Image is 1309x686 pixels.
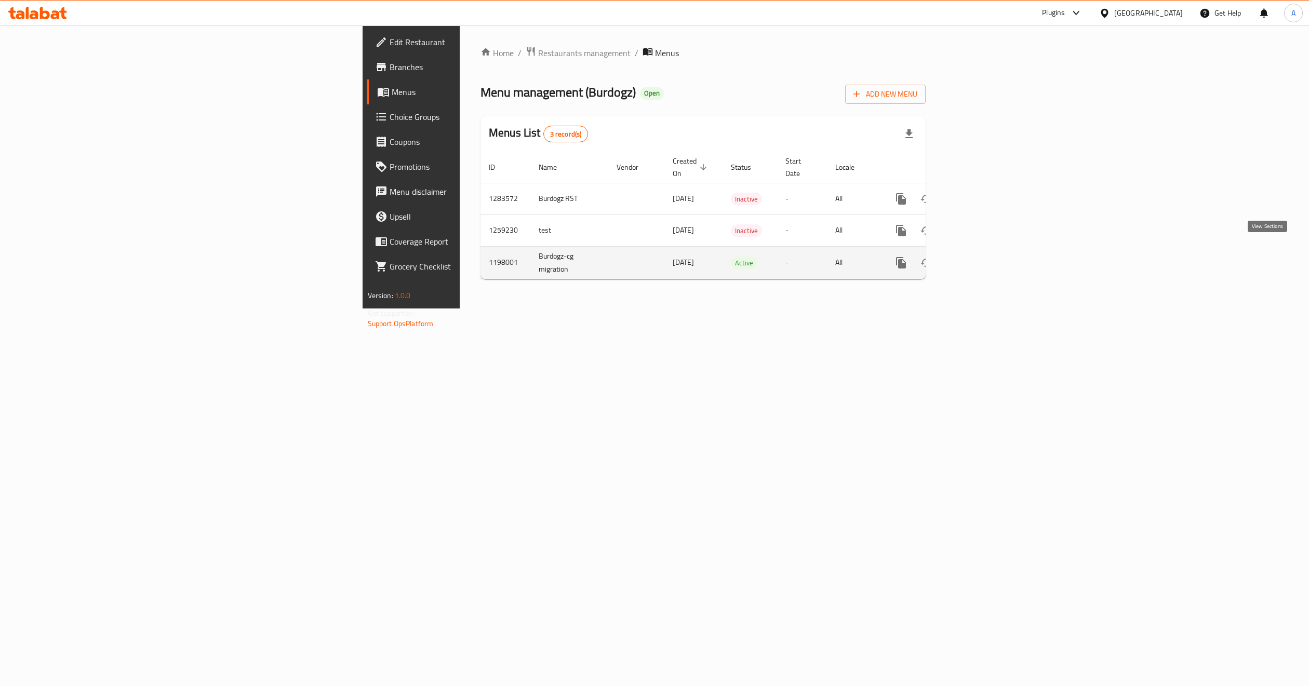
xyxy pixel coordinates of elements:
[1114,7,1183,19] div: [GEOGRAPHIC_DATA]
[914,250,939,275] button: Change Status
[827,246,880,279] td: All
[889,250,914,275] button: more
[395,289,411,302] span: 1.0.0
[731,193,762,205] span: Inactive
[914,218,939,243] button: Change Status
[673,255,694,269] span: [DATE]
[390,160,573,173] span: Promotions
[367,179,581,204] a: Menu disclaimer
[390,136,573,148] span: Coupons
[368,289,393,302] span: Version:
[367,79,581,104] a: Menus
[731,225,762,237] span: Inactive
[731,161,765,173] span: Status
[367,154,581,179] a: Promotions
[367,30,581,55] a: Edit Restaurant
[368,306,416,320] span: Get support on:
[368,317,434,330] a: Support.OpsPlatform
[390,260,573,273] span: Grocery Checklist
[390,235,573,248] span: Coverage Report
[390,36,573,48] span: Edit Restaurant
[543,126,589,142] div: Total records count
[673,223,694,237] span: [DATE]
[889,218,914,243] button: more
[367,254,581,279] a: Grocery Checklist
[640,89,664,98] span: Open
[1042,7,1065,19] div: Plugins
[673,192,694,205] span: [DATE]
[390,210,573,223] span: Upsell
[827,183,880,214] td: All
[480,46,926,60] nav: breadcrumb
[914,186,939,211] button: Change Status
[392,86,573,98] span: Menus
[489,125,588,142] h2: Menus List
[777,214,827,246] td: -
[367,129,581,154] a: Coupons
[889,186,914,211] button: more
[640,87,664,100] div: Open
[897,122,921,146] div: Export file
[673,155,710,180] span: Created On
[367,104,581,129] a: Choice Groups
[827,214,880,246] td: All
[390,61,573,73] span: Branches
[785,155,814,180] span: Start Date
[489,161,509,173] span: ID
[731,257,757,269] span: Active
[845,85,926,104] button: Add New Menu
[880,152,997,183] th: Actions
[538,47,631,59] span: Restaurants management
[635,47,638,59] li: /
[390,111,573,123] span: Choice Groups
[617,161,652,173] span: Vendor
[544,129,588,139] span: 3 record(s)
[655,47,679,59] span: Menus
[539,161,570,173] span: Name
[777,183,827,214] td: -
[853,88,917,101] span: Add New Menu
[1291,7,1295,19] span: A
[777,246,827,279] td: -
[835,161,868,173] span: Locale
[367,204,581,229] a: Upsell
[731,224,762,237] div: Inactive
[367,229,581,254] a: Coverage Report
[367,55,581,79] a: Branches
[390,185,573,198] span: Menu disclaimer
[480,152,997,279] table: enhanced table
